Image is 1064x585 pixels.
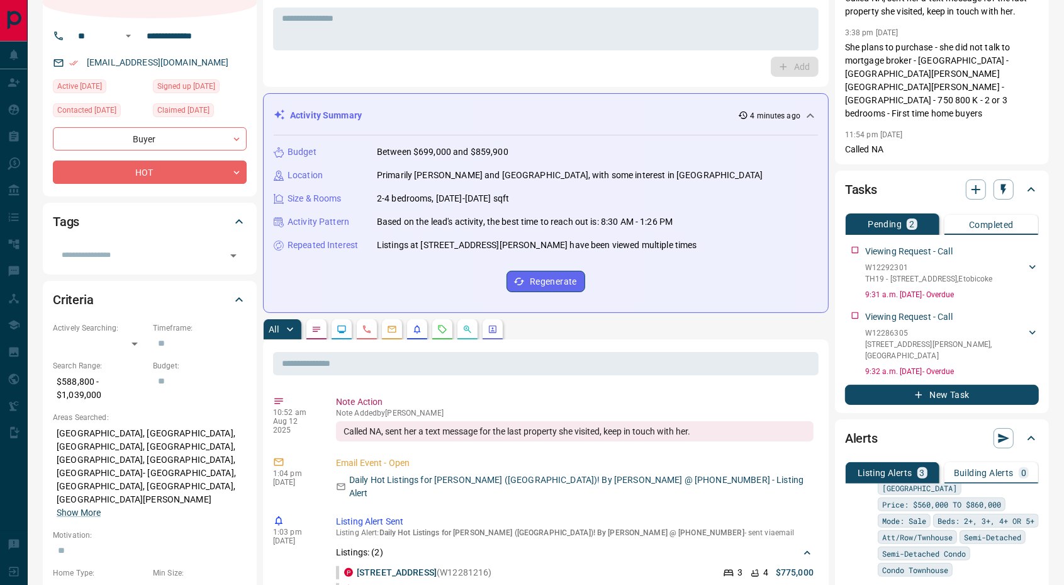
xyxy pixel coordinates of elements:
p: All [269,325,279,334]
p: 3:38 pm [DATE] [845,28,899,37]
span: Contacted [DATE] [57,104,116,116]
div: Thu Jul 17 2025 [153,79,247,97]
span: Active [DATE] [57,80,102,93]
p: (W12281216) [357,566,492,579]
span: Semi-Detached [964,531,1021,543]
p: 2 [909,220,914,229]
span: Beds: 2+, 3+, 4+ OR 5+ [938,514,1034,527]
div: Tasks [845,174,1039,205]
p: Based on the lead's activity, the best time to reach out is: 8:30 AM - 1:26 PM [377,215,673,229]
p: [DATE] [273,478,317,487]
button: Open [225,247,242,264]
p: 4 minutes ago [751,110,800,122]
span: [GEOGRAPHIC_DATA] [882,482,957,494]
p: Pending [868,220,902,229]
p: 11:54 pm [DATE] [845,130,903,139]
span: Signed up [DATE] [157,80,215,93]
p: Viewing Request - Call [865,245,953,258]
div: Mon Aug 11 2025 [53,79,147,97]
svg: Opportunities [462,324,473,334]
p: Daily Hot Listings for [PERSON_NAME] ([GEOGRAPHIC_DATA])! By [PERSON_NAME] @ [PHONE_NUMBER] - Lis... [349,474,814,500]
p: Min Size: [153,567,247,579]
div: Buyer [53,127,247,151]
p: [DATE] [273,537,317,545]
p: W12292301 [865,262,993,273]
p: [STREET_ADDRESS][PERSON_NAME] , [GEOGRAPHIC_DATA] [865,339,1026,361]
span: Semi-Detached Condo [882,547,966,560]
p: Listings at [STREET_ADDRESS][PERSON_NAME] have been viewed multiple times [377,239,697,252]
p: 1:03 pm [273,528,317,537]
span: Att/Row/Twnhouse [882,531,953,543]
div: Activity Summary4 minutes ago [274,104,818,127]
a: [EMAIL_ADDRESS][DOMAIN_NAME] [87,57,229,67]
p: Listing Alert : - sent via email [336,528,814,537]
p: Listing Alerts [858,469,912,477]
h2: Criteria [53,290,94,310]
p: Email Event - Open [336,457,814,470]
p: 9:32 a.m. [DATE] - Overdue [865,366,1039,377]
p: Activity Summary [290,109,362,122]
p: Aug 12 2025 [273,417,317,434]
p: Called NA [845,143,1039,156]
p: Home Type: [53,567,147,579]
p: Note Action [336,395,814,409]
p: W12286305 [865,327,1026,339]
svg: Agent Actions [488,324,498,334]
p: Budget [288,145,316,159]
span: Claimed [DATE] [157,104,210,116]
div: W12286305[STREET_ADDRESS][PERSON_NAME],[GEOGRAPHIC_DATA] [865,325,1039,364]
p: Activity Pattern [288,215,349,229]
button: Open [121,28,136,43]
h2: Tasks [845,179,877,200]
p: [GEOGRAPHIC_DATA], [GEOGRAPHIC_DATA], [GEOGRAPHIC_DATA], [GEOGRAPHIC_DATA], [GEOGRAPHIC_DATA], [G... [53,423,247,523]
div: Called NA, sent her a text message for the last property she visited, keep in touch with her. [336,421,814,441]
p: Location [288,169,323,182]
svg: Calls [362,324,372,334]
p: Actively Searching: [53,322,147,334]
button: Show More [57,506,101,520]
p: 3 [738,566,743,579]
p: Completed [969,220,1014,229]
p: $775,000 [776,566,814,579]
p: Building Alerts [954,469,1014,477]
p: Primarily [PERSON_NAME] and [GEOGRAPHIC_DATA], with some interest in [GEOGRAPHIC_DATA] [377,169,763,182]
p: Size & Rooms [288,192,342,205]
h2: Tags [53,212,79,232]
p: Search Range: [53,360,147,372]
div: Tags [53,207,247,237]
a: [STREET_ADDRESS] [357,567,437,577]
div: property.ca [344,568,353,577]
p: Note Added by [PERSON_NAME] [336,409,814,417]
p: Viewing Request - Call [865,310,953,324]
span: Mode: Sale [882,514,926,527]
button: New Task [845,385,1039,405]
p: TH19 - [STREET_ADDRESS] , Etobicoke [865,273,993,285]
div: W12292301TH19 - [STREET_ADDRESS],Etobicoke [865,259,1039,287]
p: Between $699,000 and $859,900 [377,145,508,159]
p: Repeated Interest [288,239,358,252]
p: 4 [763,566,768,579]
svg: Requests [437,324,447,334]
div: Listings: (2) [336,541,814,564]
div: Thu Jul 17 2025 [153,103,247,121]
p: $588,800 - $1,039,000 [53,372,147,406]
svg: Notes [311,324,322,334]
svg: Lead Browsing Activity [337,324,347,334]
button: Regenerate [507,271,585,292]
div: Alerts [845,423,1039,453]
svg: Listing Alerts [412,324,422,334]
svg: Email Verified [69,59,78,67]
h2: Alerts [845,428,878,448]
svg: Emails [387,324,397,334]
p: Timeframe: [153,322,247,334]
p: 3 [920,469,925,477]
div: HOT [53,161,247,184]
div: Thu Jul 17 2025 [53,103,147,121]
p: Listings: ( 2 ) [336,546,383,559]
span: Daily Hot Listings for [PERSON_NAME] ([GEOGRAPHIC_DATA])! By [PERSON_NAME] @ [PHONE_NUMBER] [379,528,744,537]
p: Motivation: [53,530,247,541]
p: 1:04 pm [273,469,317,478]
p: Areas Searched: [53,412,247,423]
p: Listing Alert Sent [336,515,814,528]
span: Price: $560,000 TO $860,000 [882,498,1001,511]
